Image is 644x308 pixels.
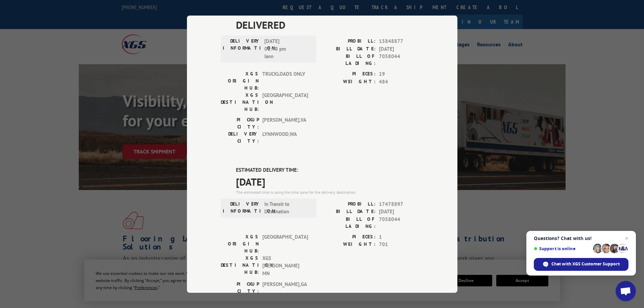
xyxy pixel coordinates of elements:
[221,281,259,295] label: PICKUP CITY:
[262,92,308,113] span: [GEOGRAPHIC_DATA]
[262,281,308,295] span: [PERSON_NAME] , GA
[534,258,628,271] div: Chat with XGS Customer Support
[534,236,628,241] span: Questions? Chat with us!
[534,246,591,251] span: Support is online
[236,189,424,195] div: The estimated time is using the time zone for the delivery destination.
[262,233,308,254] span: [GEOGRAPHIC_DATA]
[379,215,424,230] span: 7058044
[223,200,261,215] label: DELIVERY INFORMATION:
[322,45,376,53] label: BILL DATE:
[221,116,259,131] label: PICKUP CITY:
[221,70,259,92] label: XGS ORIGIN HUB:
[322,53,376,67] label: BILL OF LADING:
[236,174,424,189] span: [DATE]
[264,200,310,215] span: In Transit to Destination
[322,233,376,241] label: PIECES:
[322,241,376,248] label: WEIGHT:
[322,215,376,230] label: BILL OF LADING:
[379,200,424,208] span: 17478897
[221,233,259,254] label: XGS ORIGIN HUB:
[262,70,308,92] span: TRUCKLOADS ONLY
[223,38,261,61] label: DELIVERY INFORMATION:
[379,53,424,67] span: 7058044
[379,241,424,248] span: 701
[379,208,424,216] span: [DATE]
[616,281,636,301] div: Open chat
[221,254,259,277] label: XGS DESTINATION HUB:
[322,200,376,208] label: PROBILL:
[264,38,310,61] span: [DATE] 01:40 pm Iann
[379,78,424,86] span: 484
[322,208,376,216] label: BILL DATE:
[262,131,308,145] span: LYNNWOOD , WA
[379,70,424,78] span: 19
[221,92,259,113] label: XGS DESTINATION HUB:
[262,116,308,131] span: [PERSON_NAME] , VA
[221,131,259,145] label: DELIVERY CITY:
[236,17,424,32] span: DELIVERED
[379,45,424,53] span: [DATE]
[322,70,376,78] label: PIECES:
[236,166,424,174] label: ESTIMATED DELIVERY TIME:
[379,233,424,241] span: 1
[322,78,376,86] label: WEIGHT:
[623,234,631,242] span: Close chat
[262,254,308,277] span: XGS [PERSON_NAME] MN
[379,38,424,45] span: 15848877
[551,261,620,267] span: Chat with XGS Customer Support
[322,38,376,45] label: PROBILL:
